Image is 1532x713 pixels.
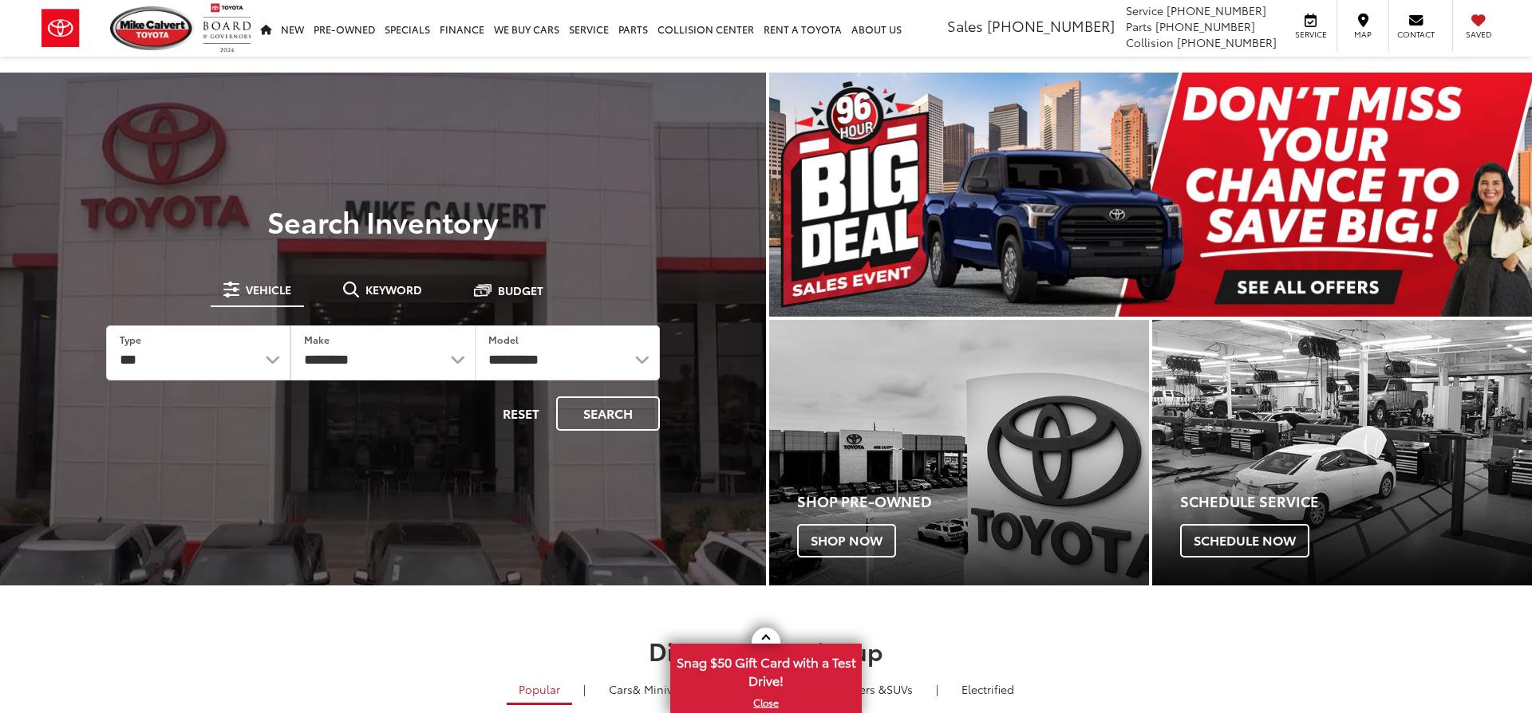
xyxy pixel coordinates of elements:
span: Shop Now [797,524,896,557]
span: Budget [498,285,543,296]
span: Schedule Now [1180,524,1309,557]
span: Contact [1397,29,1435,40]
span: & Minivan [633,681,686,697]
h4: Shop Pre-Owned [797,494,1149,510]
span: Saved [1461,29,1496,40]
span: Keyword [365,284,422,295]
span: [PHONE_NUMBER] [1167,2,1266,18]
button: Search [556,396,660,431]
span: Vehicle [246,284,291,295]
li: | [932,681,942,697]
img: Big Deal Sales Event [769,73,1532,317]
span: Service [1293,29,1329,40]
button: Reset [489,396,553,431]
a: Electrified [950,676,1026,703]
span: Collision [1126,34,1174,50]
span: [PHONE_NUMBER] [987,15,1115,36]
div: Toyota [1152,320,1532,585]
span: [PHONE_NUMBER] [1155,18,1255,34]
div: carousel slide number 1 of 1 [769,73,1532,317]
span: Snag $50 Gift Card with a Test Drive! [672,645,860,694]
span: Map [1345,29,1380,40]
span: [PHONE_NUMBER] [1177,34,1277,50]
label: Make [304,333,330,346]
a: SUVs [804,676,925,703]
section: Carousel section with vehicle pictures - may contain disclaimers. [769,73,1532,317]
a: Schedule Service Schedule Now [1152,320,1532,585]
label: Type [120,333,141,346]
div: Toyota [769,320,1149,585]
a: Popular [507,676,572,705]
span: Sales [947,15,983,36]
h2: Discover Our Lineup [203,637,1329,664]
label: Model [488,333,519,346]
a: Shop Pre-Owned Shop Now [769,320,1149,585]
h3: Search Inventory [67,205,699,237]
a: Cars [597,676,698,703]
h4: Schedule Service [1180,494,1532,510]
span: Service [1126,2,1163,18]
img: Mike Calvert Toyota [110,6,195,50]
li: | [579,681,590,697]
span: Parts [1126,18,1152,34]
